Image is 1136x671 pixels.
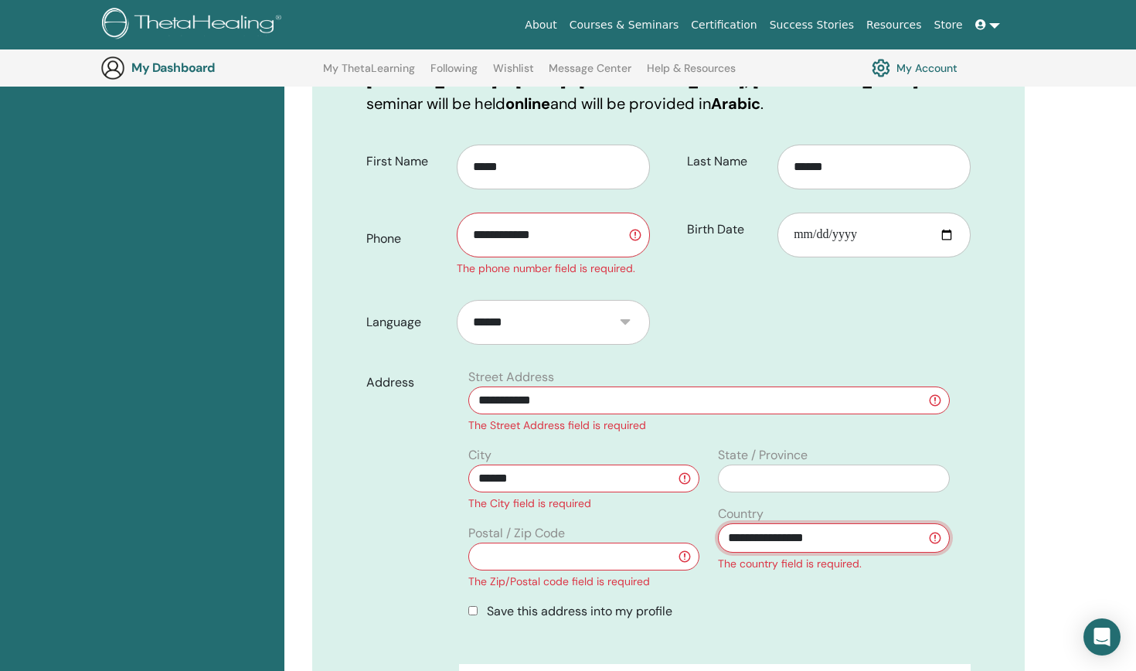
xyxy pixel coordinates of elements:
label: Phone [355,224,457,254]
b: [GEOGRAPHIC_DATA], [GEOGRAPHIC_DATA] [579,70,919,90]
b: You and the Creator with [PERSON_NAME] [366,47,709,90]
a: Store [928,11,969,39]
label: State / Province [718,446,808,465]
a: Message Center [549,62,631,87]
a: Courses & Seminars [563,11,685,39]
b: Arabic [711,94,760,114]
label: Address [355,368,459,397]
label: First Name [355,147,457,176]
label: Language [355,308,457,337]
img: generic-user-icon.jpg [100,56,125,80]
div: The phone number field is required. [457,261,650,277]
a: Resources [860,11,928,39]
label: City [468,446,491,465]
img: cog.svg [872,55,890,81]
img: logo.png [102,8,287,43]
div: The City field is required [468,496,700,512]
span: Save this address into my profile [487,603,672,619]
label: Last Name [675,147,777,176]
a: Following [430,62,478,87]
label: Birth Date [675,215,777,244]
a: My Account [872,55,957,81]
b: online [505,94,550,114]
label: Postal / Zip Code [468,524,565,543]
a: My ThetaLearning [323,62,415,87]
h3: My Dashboard [131,60,286,75]
a: Success Stories [764,11,860,39]
a: About [519,11,563,39]
label: Country [718,505,764,523]
a: Wishlist [493,62,534,87]
div: The country field is required. [718,556,950,572]
label: Street Address [468,368,554,387]
a: Certification [685,11,763,39]
div: The Street Address field is required [468,417,950,434]
div: The Zip/Postal code field is required [468,574,700,590]
b: [DATE] [515,70,566,90]
div: Open Intercom Messenger [1083,618,1121,656]
a: Help & Resources [647,62,736,87]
